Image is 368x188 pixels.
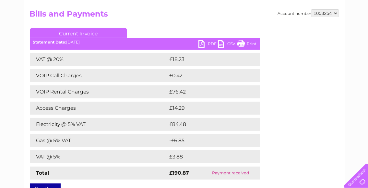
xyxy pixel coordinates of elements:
td: £84.48 [168,118,247,131]
a: Telecoms [288,28,308,32]
div: Clear Business is a trading name of Verastar Limited (registered in [GEOGRAPHIC_DATA] No. 3667643... [31,4,338,31]
a: PDF [198,40,218,49]
td: VAT @ 5% [30,150,168,163]
b: Statement Date: [33,40,66,44]
td: -£6.85 [168,134,246,147]
td: VOIP Call Charges [30,69,168,82]
td: £0.42 [168,69,245,82]
a: 0333 014 3131 [246,3,291,11]
td: VAT @ 20% [30,53,168,66]
td: Electricity @ 5% VAT [30,118,168,131]
td: Gas @ 5% VAT [30,134,168,147]
a: CSV [218,40,237,49]
td: Payment received [201,167,260,180]
h2: Bills and Payments [30,9,338,22]
a: Current Invoice [30,28,127,38]
img: logo.png [13,17,46,37]
strong: £190.87 [170,170,189,176]
td: £14.29 [168,102,246,115]
div: [DATE] [30,40,260,44]
td: £18.23 [168,53,246,66]
a: Energy [270,28,284,32]
a: Water [254,28,266,32]
a: Contact [325,28,341,32]
td: Access Charges [30,102,168,115]
td: VOIP Rental Charges [30,85,168,98]
div: Account number [278,9,338,17]
td: £3.88 [168,150,245,163]
strong: Total [36,170,50,176]
a: Log out [347,28,362,32]
td: £76.42 [168,85,247,98]
a: Blog [312,28,321,32]
a: Print [237,40,257,49]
